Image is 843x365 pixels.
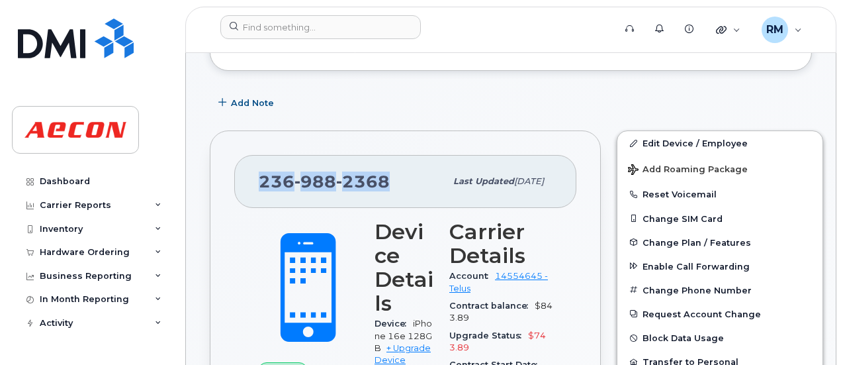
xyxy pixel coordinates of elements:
span: [DATE] [514,176,544,186]
span: Add Roaming Package [628,164,748,177]
button: Request Account Change [617,302,822,326]
button: Change SIM Card [617,207,822,231]
span: $743.89 [449,331,546,352]
div: Robyn Morgan [752,17,811,43]
a: + Upgrade Device [375,343,431,365]
span: Last updated [453,176,514,186]
button: Add Note [210,91,285,115]
span: Device [375,319,413,329]
h3: Device Details [375,220,433,315]
button: Enable Call Forwarding [617,254,822,278]
span: Change Plan / Features [643,237,751,247]
a: 14554645 - Telus [449,271,548,293]
div: Quicklinks [707,17,750,43]
input: Find something... [220,15,421,39]
h3: Carrier Details [449,220,553,268]
span: Contract balance [449,301,535,311]
span: 236 [259,172,390,191]
span: Account [449,271,495,281]
button: Change Phone Number [617,278,822,302]
span: iPhone 16e 128GB [375,319,432,353]
span: 988 [294,172,336,191]
span: Enable Call Forwarding [643,261,750,271]
span: 2368 [336,172,390,191]
span: Upgrade Status [449,331,528,340]
button: Block Data Usage [617,326,822,350]
span: RM [766,22,783,38]
button: Add Roaming Package [617,155,822,182]
button: Change Plan / Features [617,231,822,254]
button: Reset Voicemail [617,182,822,206]
a: Edit Device / Employee [617,131,822,155]
span: Add Note [231,97,274,109]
